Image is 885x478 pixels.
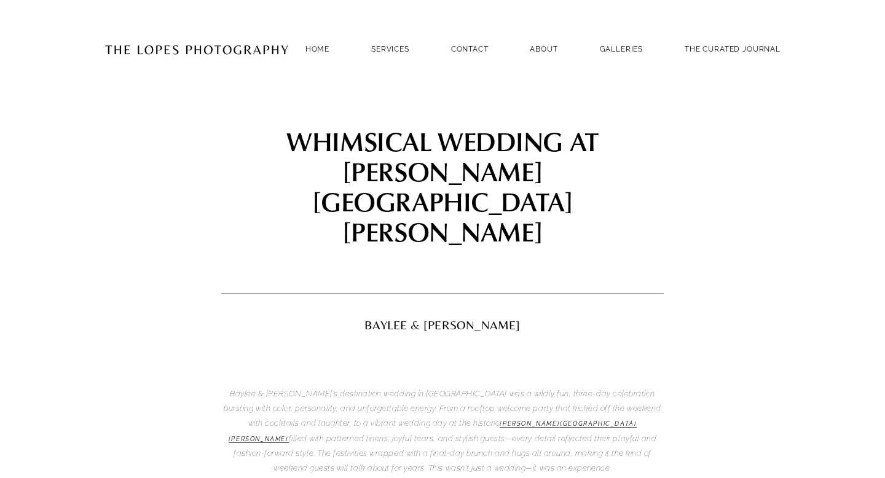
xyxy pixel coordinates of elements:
a: THE CURATED JOURNAL [685,41,781,57]
img: Portugal Wedding Photographer | The Lopes Photography [104,19,289,79]
a: Home [305,41,329,57]
a: SERVICES [371,45,409,53]
h2: BAYLEE & [PERSON_NAME] [221,319,664,331]
em: Baylee & [PERSON_NAME]’s destination wedding in [GEOGRAPHIC_DATA] was a wildly fun, three-day cel... [224,389,663,428]
a: GALLERIES [600,41,643,57]
a: Contact [451,41,489,57]
a: [PERSON_NAME][GEOGRAPHIC_DATA][PERSON_NAME] [229,420,637,442]
a: ABOUT [530,41,557,57]
h1: WHIMSICAL WEDDING AT [PERSON_NAME][GEOGRAPHIC_DATA][PERSON_NAME] [221,126,664,246]
em: filled with patterned linens, joyful tears, and stylish guests—every detail reflected their playf... [234,434,659,473]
